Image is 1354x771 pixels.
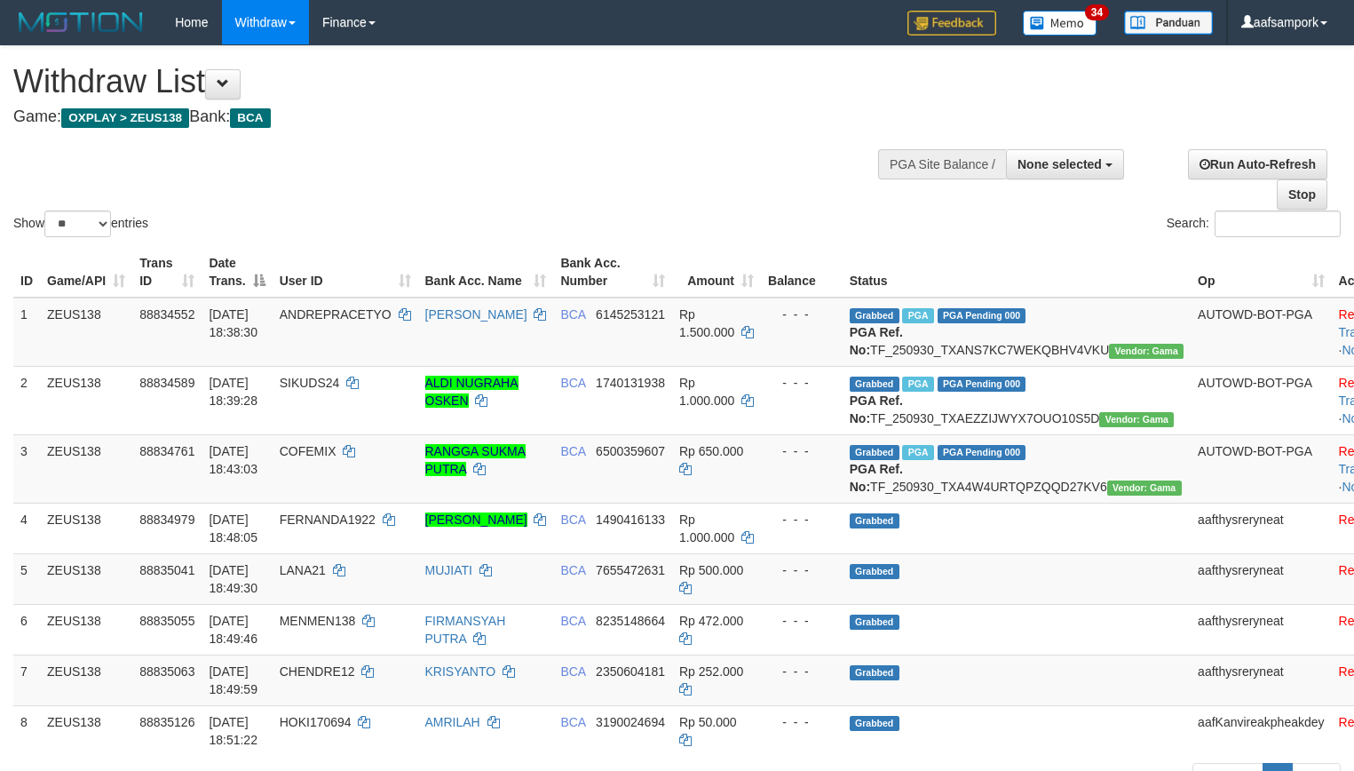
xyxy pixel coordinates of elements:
td: AUTOWD-BOT-PGA [1191,298,1331,367]
span: Grabbed [850,665,899,680]
td: 4 [13,503,40,553]
b: PGA Ref. No: [850,462,903,494]
span: Vendor URL: https://trx31.1velocity.biz [1107,481,1182,496]
span: Grabbed [850,513,899,529]
td: ZEUS138 [40,503,132,553]
span: BCA [560,513,585,527]
span: Marked by aafsolysreylen [902,445,933,460]
a: Run Auto-Refresh [1188,149,1327,179]
span: Vendor URL: https://trx31.1velocity.biz [1109,344,1184,359]
span: Copy 7655472631 to clipboard [596,563,665,577]
span: Copy 1490416133 to clipboard [596,513,665,527]
img: panduan.png [1124,11,1213,35]
span: Rp 650.000 [679,444,743,458]
img: MOTION_logo.png [13,9,148,36]
span: BCA [560,307,585,322]
h1: Withdraw List [13,64,885,99]
img: Button%20Memo.svg [1023,11,1097,36]
th: Date Trans.: activate to sort column descending [202,247,272,298]
span: [DATE] 18:43:03 [209,444,257,476]
div: - - - [768,511,835,529]
span: PGA Pending [938,377,1026,392]
span: Rp 50.000 [679,715,737,729]
span: 88834552 [139,307,194,322]
label: Search: [1167,211,1341,237]
input: Search: [1215,211,1341,237]
td: AUTOWD-BOT-PGA [1191,366,1331,434]
a: [PERSON_NAME] [425,307,527,322]
a: AMRILAH [425,715,480,729]
span: Rp 500.000 [679,563,743,577]
th: Game/API: activate to sort column ascending [40,247,132,298]
span: [DATE] 18:49:59 [209,664,257,696]
span: None selected [1017,157,1102,171]
th: Bank Acc. Number: activate to sort column ascending [553,247,672,298]
td: aafthysreryneat [1191,604,1331,655]
button: None selected [1006,149,1124,179]
span: BCA [560,715,585,729]
div: - - - [768,612,835,630]
a: MUJIATI [425,563,472,577]
span: 88834761 [139,444,194,458]
th: Trans ID: activate to sort column ascending [132,247,202,298]
span: ANDREPRACETYO [280,307,392,322]
span: 34 [1085,4,1109,20]
td: ZEUS138 [40,298,132,367]
span: [DATE] 18:48:05 [209,513,257,544]
span: Grabbed [850,377,899,392]
td: 5 [13,553,40,604]
span: 88834979 [139,513,194,527]
span: Rp 472.000 [679,614,743,628]
div: - - - [768,442,835,460]
td: aafKanvireakpheakdey [1191,705,1331,756]
a: ALDI NUGRAHA OSKEN [425,376,519,408]
span: [DATE] 18:51:22 [209,715,257,747]
select: Showentries [44,211,111,237]
a: FIRMANSYAH PUTRA [425,614,506,646]
span: Rp 1.500.000 [679,307,734,339]
h4: Game: Bank: [13,108,885,126]
div: - - - [768,663,835,680]
td: ZEUS138 [40,553,132,604]
span: CHENDRE12 [280,664,355,679]
span: BCA [230,108,270,128]
span: Grabbed [850,445,899,460]
span: BCA [560,376,585,390]
td: aafthysreryneat [1191,553,1331,604]
td: 3 [13,434,40,503]
div: PGA Site Balance / [878,149,1006,179]
th: User ID: activate to sort column ascending [273,247,418,298]
span: PGA Pending [938,308,1026,323]
span: 88835041 [139,563,194,577]
span: [DATE] 18:49:30 [209,563,257,595]
span: 88835055 [139,614,194,628]
span: Copy 3190024694 to clipboard [596,715,665,729]
span: [DATE] 18:49:46 [209,614,257,646]
span: Copy 1740131938 to clipboard [596,376,665,390]
span: 88834589 [139,376,194,390]
span: BCA [560,664,585,679]
span: Rp 1.000.000 [679,376,734,408]
span: Grabbed [850,716,899,731]
a: [PERSON_NAME] [425,513,527,527]
span: SIKUDS24 [280,376,340,390]
a: RANGGA SUKMA PUTRA [425,444,527,476]
span: Copy 8235148664 to clipboard [596,614,665,628]
b: PGA Ref. No: [850,393,903,425]
span: HOKI170694 [280,715,352,729]
span: Rp 252.000 [679,664,743,679]
span: Copy 6500359607 to clipboard [596,444,665,458]
span: LANA21 [280,563,326,577]
b: PGA Ref. No: [850,325,903,357]
a: Stop [1277,179,1327,210]
th: Balance [761,247,843,298]
span: Vendor URL: https://trx31.1velocity.biz [1099,412,1174,427]
th: ID [13,247,40,298]
div: - - - [768,374,835,392]
a: KRISYANTO [425,664,496,679]
span: 88835063 [139,664,194,679]
span: Copy 2350604181 to clipboard [596,664,665,679]
td: 8 [13,705,40,756]
th: Status [843,247,1191,298]
span: Grabbed [850,564,899,579]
